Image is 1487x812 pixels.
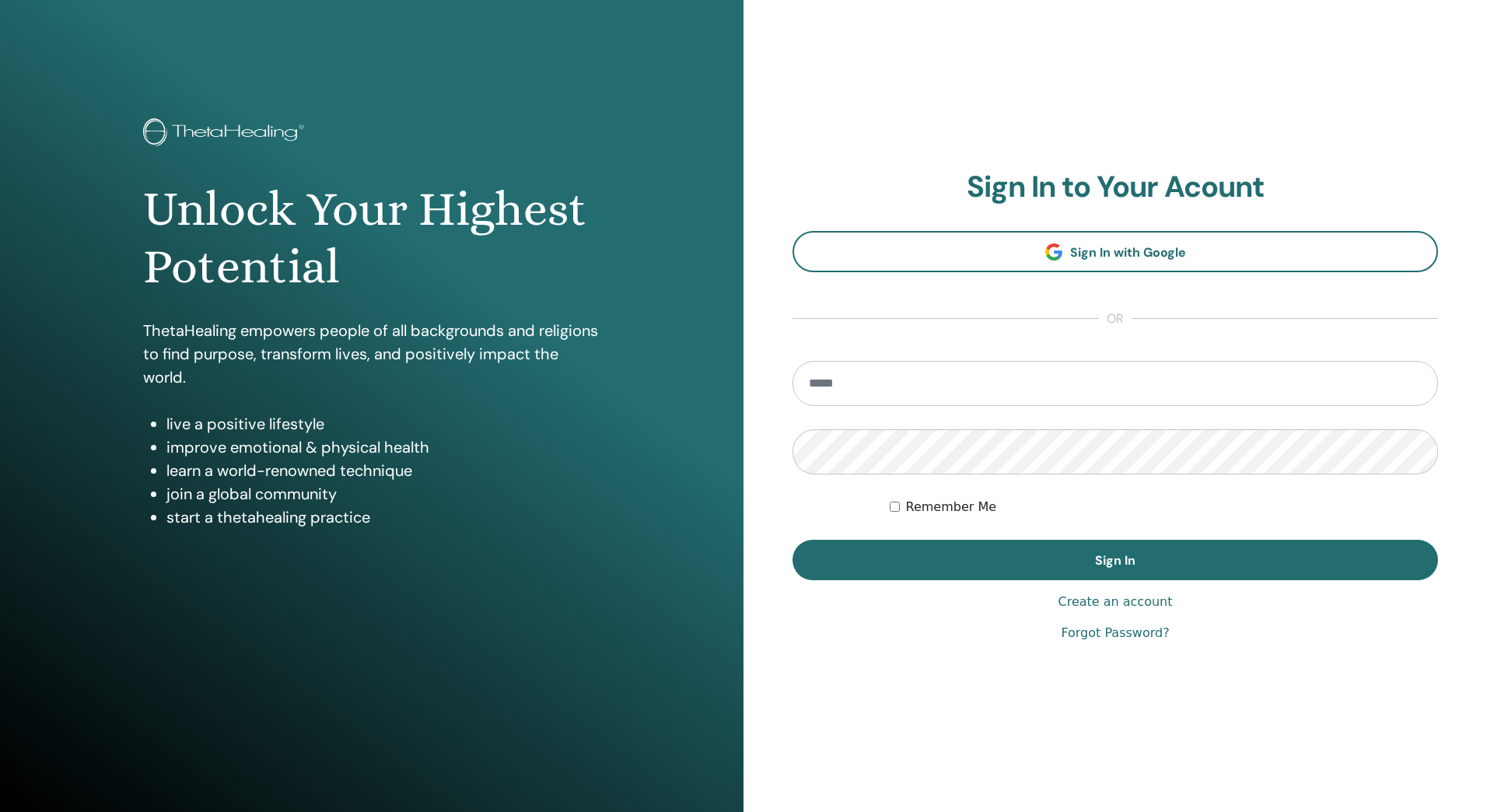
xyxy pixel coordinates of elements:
[166,412,600,436] li: live a positive lifestyle
[1058,593,1172,611] a: Create an account
[166,436,600,459] li: improve emotional & physical health
[792,170,1438,205] h2: Sign In to Your Acount
[792,231,1438,272] a: Sign In with Google
[166,459,600,482] li: learn a world-renowned technique
[143,319,600,389] p: ThetaHealing empowers people of all backgrounds and religions to find purpose, transform lives, a...
[792,540,1438,580] button: Sign In
[1095,552,1135,569] span: Sign In
[890,498,1439,516] div: Keep me authenticated indefinitely or until I manually logout
[166,506,600,529] li: start a thetahealing practice
[906,498,997,516] label: Remember Me
[143,180,600,296] h1: Unlock Your Highest Potential
[1061,624,1169,642] a: Forgot Password?
[1070,244,1186,261] span: Sign In with Google
[1099,310,1132,328] span: or
[166,482,600,506] li: join a global community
